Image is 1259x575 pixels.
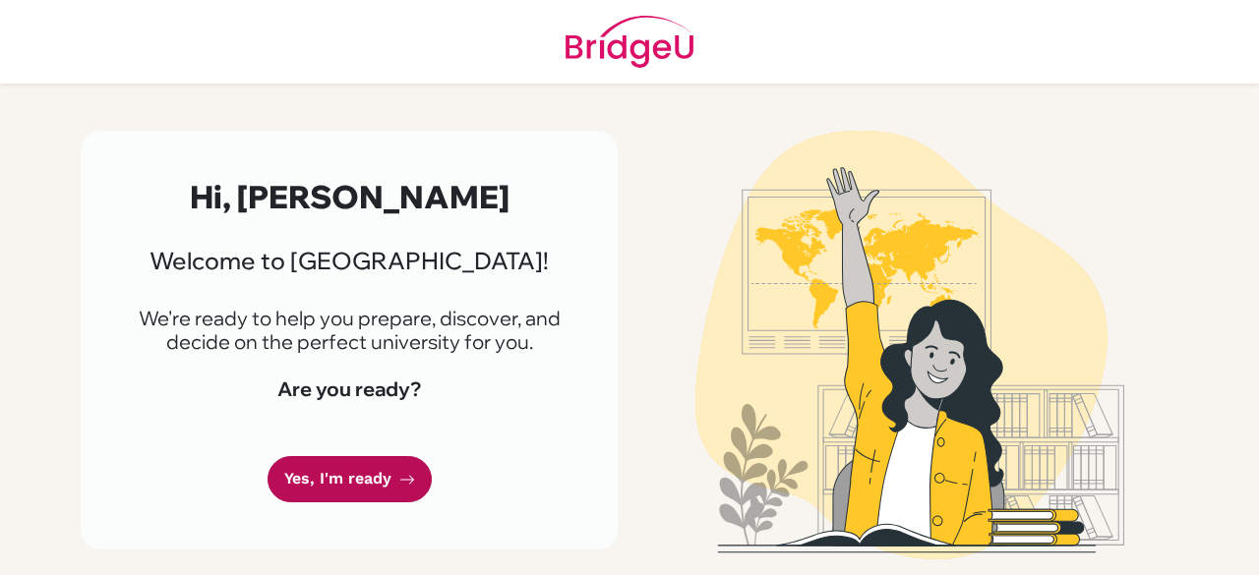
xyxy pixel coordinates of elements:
[128,307,570,354] p: We're ready to help you prepare, discover, and decide on the perfect university for you.
[268,456,432,502] a: Yes, I'm ready
[128,247,570,275] h3: Welcome to [GEOGRAPHIC_DATA]!
[128,178,570,215] h2: Hi, [PERSON_NAME]
[128,377,570,401] h4: Are you ready?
